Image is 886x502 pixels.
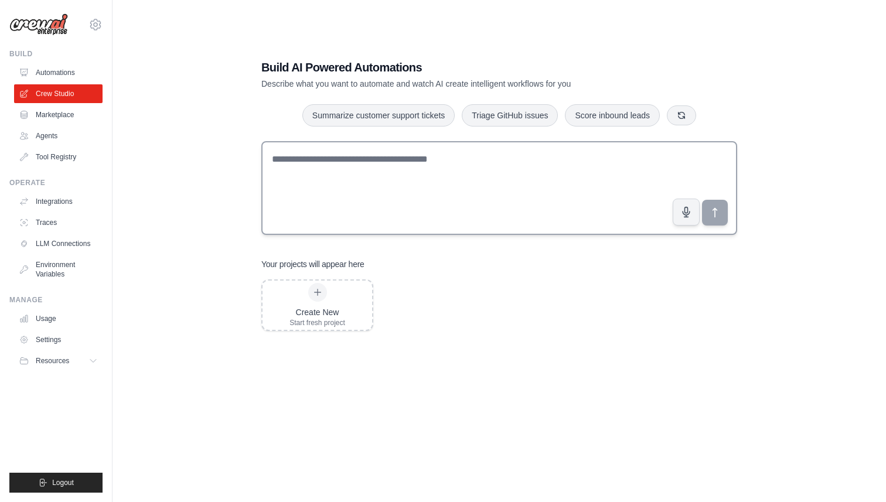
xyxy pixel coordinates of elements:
button: Get new suggestions [667,105,696,125]
button: Resources [14,351,103,370]
div: Operate [9,178,103,187]
div: Start fresh project [289,318,345,327]
button: Score inbound leads [565,104,660,127]
a: Usage [14,309,103,328]
button: Triage GitHub issues [462,104,558,127]
a: Traces [14,213,103,232]
button: Summarize customer support tickets [302,104,455,127]
span: Resources [36,356,69,366]
a: Tool Registry [14,148,103,166]
a: Automations [14,63,103,82]
a: Integrations [14,192,103,211]
a: Marketplace [14,105,103,124]
button: Click to speak your automation idea [673,199,700,226]
h3: Your projects will appear here [261,258,364,270]
div: Manage [9,295,103,305]
iframe: Chat Widget [827,446,886,502]
img: Logo [9,13,68,36]
a: LLM Connections [14,234,103,253]
a: Environment Variables [14,255,103,284]
a: Crew Studio [14,84,103,103]
a: Agents [14,127,103,145]
button: Logout [9,473,103,493]
div: Create New [289,306,345,318]
span: Logout [52,478,74,487]
div: Build [9,49,103,59]
h1: Build AI Powered Automations [261,59,655,76]
a: Settings [14,330,103,349]
p: Describe what you want to automate and watch AI create intelligent workflows for you [261,78,655,90]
